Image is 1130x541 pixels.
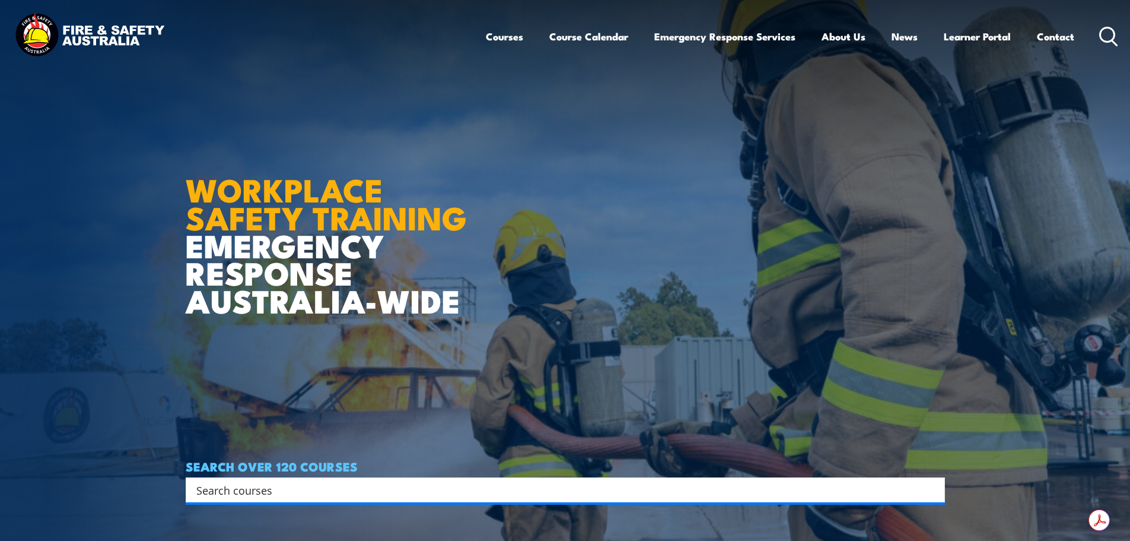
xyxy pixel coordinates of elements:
[186,145,476,314] h1: EMERGENCY RESPONSE AUSTRALIA-WIDE
[186,460,945,473] h4: SEARCH OVER 120 COURSES
[822,21,865,52] a: About Us
[486,21,523,52] a: Courses
[654,21,795,52] a: Emergency Response Services
[549,21,628,52] a: Course Calendar
[924,482,941,498] button: Search magnifier button
[199,482,921,498] form: Search form
[944,21,1011,52] a: Learner Portal
[1037,21,1074,52] a: Contact
[186,164,467,241] strong: WORKPLACE SAFETY TRAINING
[892,21,918,52] a: News
[196,481,919,499] input: Search input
